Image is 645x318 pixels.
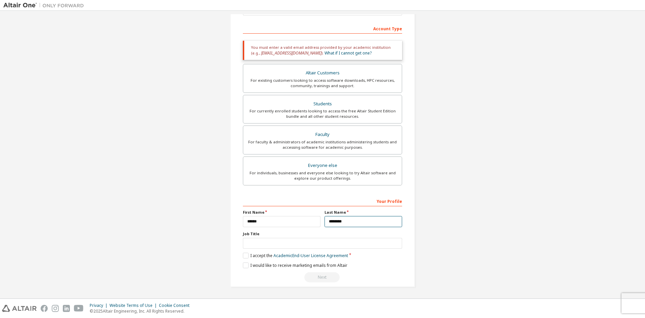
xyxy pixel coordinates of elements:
div: Website Terms of Use [110,303,159,308]
div: You need to provide your academic email [243,272,402,282]
img: facebook.svg [41,305,48,312]
div: For faculty & administrators of academic institutions administering students and accessing softwa... [247,139,398,150]
div: For individuals, businesses and everyone else looking to try Altair software and explore our prod... [247,170,398,181]
label: First Name [243,210,320,215]
a: Academic End-User License Agreement [273,253,348,258]
div: Altair Customers [247,68,398,78]
img: linkedin.svg [63,305,70,312]
div: For existing customers looking to access software downloads, HPC resources, community, trainings ... [247,78,398,89]
div: Students [247,99,398,109]
label: Job Title [243,231,402,237]
div: Faculty [247,130,398,139]
img: instagram.svg [52,305,59,312]
img: youtube.svg [74,305,84,312]
img: altair_logo.svg [2,305,37,312]
div: For currently enrolled students looking to access the free Altair Student Edition bundle and all ... [247,108,398,119]
p: © 2025 Altair Engineering, Inc. All Rights Reserved. [90,308,193,314]
div: Account Type [243,23,402,34]
div: Everyone else [247,161,398,170]
label: I would like to receive marketing emails from Altair [243,262,347,268]
img: Altair One [3,2,87,9]
div: You must enter a valid email address provided by your academic institution (e.g., ). [243,41,402,60]
div: Cookie Consent [159,303,193,308]
div: Your Profile [243,196,402,206]
a: What if I cannot get one? [325,50,372,56]
div: Privacy [90,303,110,308]
label: I accept the [243,253,348,258]
span: [EMAIL_ADDRESS][DOMAIN_NAME] [261,50,321,56]
label: Last Name [325,210,402,215]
